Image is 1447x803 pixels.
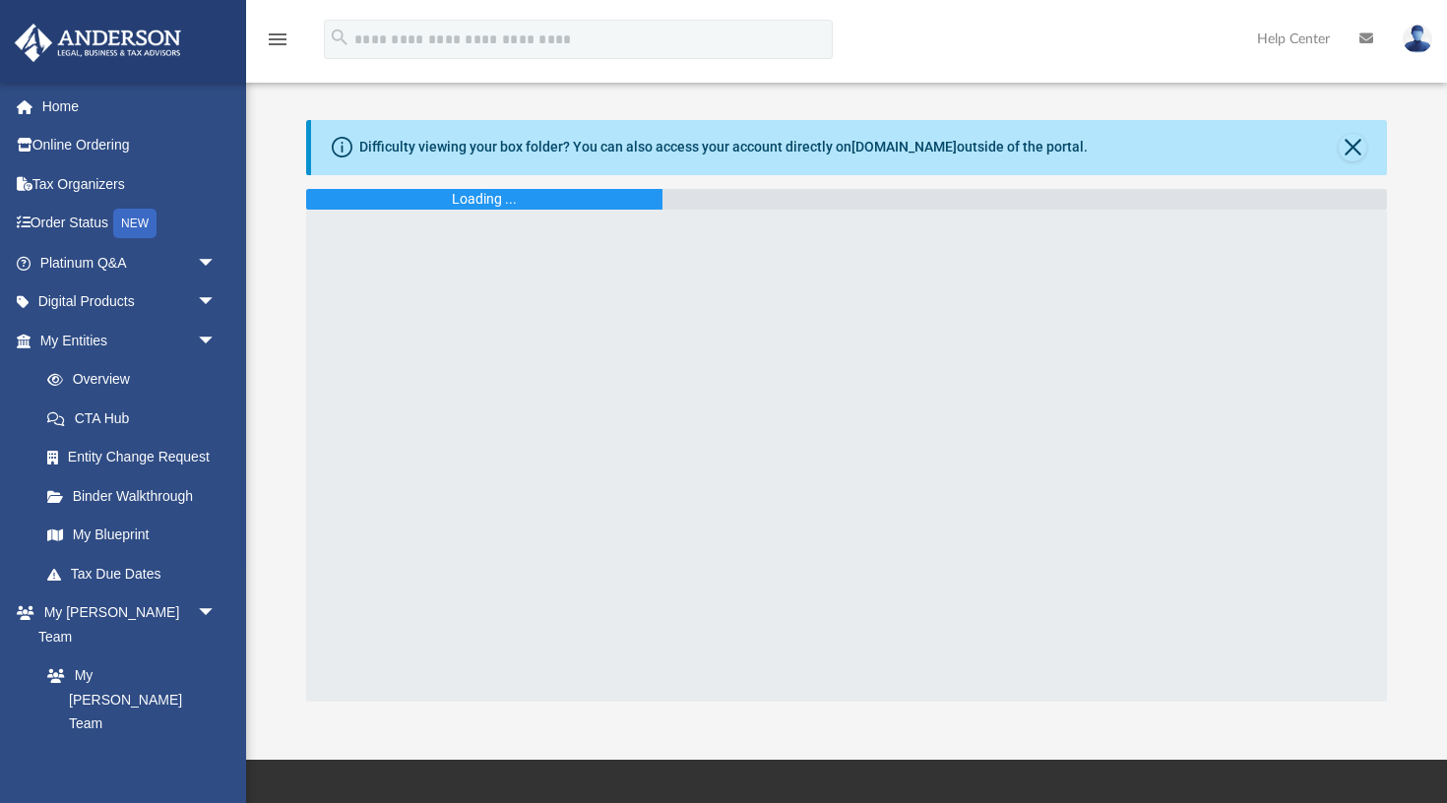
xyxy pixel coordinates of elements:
a: Order StatusNEW [14,204,246,244]
a: Digital Productsarrow_drop_down [14,282,246,322]
div: Loading ... [452,189,517,210]
a: [DOMAIN_NAME] [851,139,957,154]
img: Anderson Advisors Platinum Portal [9,24,187,62]
span: arrow_drop_down [197,282,236,323]
span: arrow_drop_down [197,243,236,283]
a: Tax Organizers [14,164,246,204]
span: arrow_drop_down [197,593,236,634]
a: My Entitiesarrow_drop_down [14,321,246,360]
span: arrow_drop_down [197,321,236,361]
a: My [PERSON_NAME] Teamarrow_drop_down [14,593,236,656]
div: Difficulty viewing your box folder? You can also access your account directly on outside of the p... [359,137,1088,157]
a: Tax Due Dates [28,554,246,593]
a: Overview [28,360,246,400]
a: Binder Walkthrough [28,476,246,516]
i: menu [266,28,289,51]
button: Close [1339,134,1366,161]
i: search [329,27,350,48]
a: menu [266,37,289,51]
div: NEW [113,209,157,238]
a: CTA Hub [28,399,246,438]
a: My Blueprint [28,516,236,555]
img: User Pic [1403,25,1432,53]
a: Home [14,87,246,126]
a: Online Ordering [14,126,246,165]
a: My [PERSON_NAME] Team [28,656,226,744]
a: Entity Change Request [28,438,246,477]
a: Platinum Q&Aarrow_drop_down [14,243,246,282]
